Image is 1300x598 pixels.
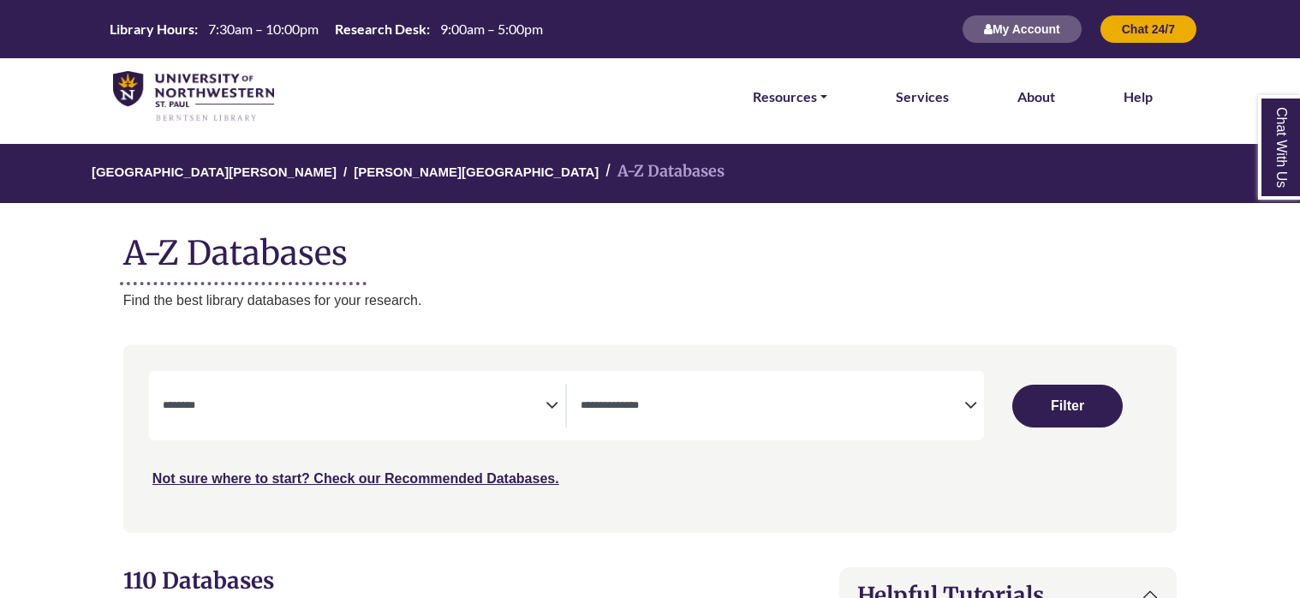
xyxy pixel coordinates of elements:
table: Hours Today [103,20,550,36]
span: 9:00am – 5:00pm [440,21,543,37]
nav: Search filters [123,345,1177,532]
a: Not sure where to start? Check our Recommended Databases. [152,471,559,486]
a: My Account [962,21,1082,36]
th: Research Desk: [328,20,431,38]
nav: breadcrumb [123,144,1177,203]
span: 110 Databases [123,566,274,595]
img: library_home [113,71,274,123]
button: Submit for Search Results [1012,385,1122,428]
button: Chat 24/7 [1100,15,1197,44]
textarea: Search [581,400,964,414]
textarea: Search [163,400,546,414]
button: My Account [962,15,1082,44]
a: Services [896,86,949,108]
p: Find the best library databases for your research. [123,290,1177,312]
span: 7:30am – 10:00pm [208,21,319,37]
li: A-Z Databases [599,159,725,184]
h1: A-Z Databases [123,220,1177,272]
a: [PERSON_NAME][GEOGRAPHIC_DATA] [354,162,599,179]
a: Chat 24/7 [1100,21,1197,36]
a: Help [1124,86,1153,108]
a: About [1017,86,1055,108]
th: Library Hours: [103,20,199,38]
a: Hours Today [103,20,550,39]
a: [GEOGRAPHIC_DATA][PERSON_NAME] [92,162,337,179]
a: Resources [753,86,827,108]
